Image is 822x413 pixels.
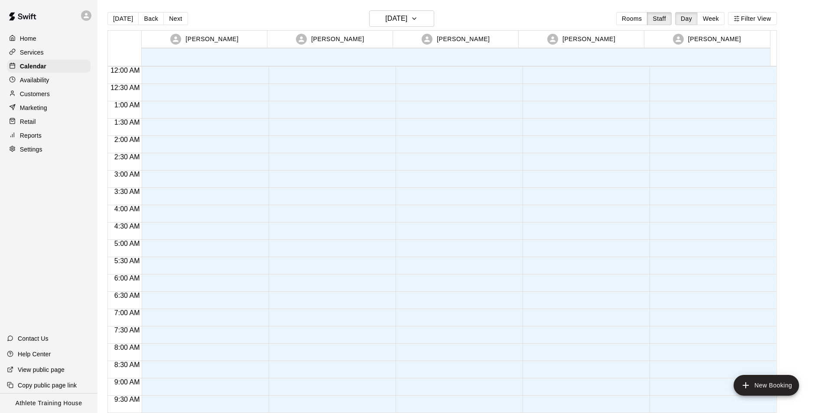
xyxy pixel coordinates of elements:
p: [PERSON_NAME] [562,35,615,44]
a: Availability [7,74,91,87]
p: Contact Us [18,334,49,343]
a: Retail [7,115,91,128]
span: 1:00 AM [112,101,142,109]
button: [DATE] [369,10,434,27]
p: Customers [20,90,50,98]
span: 4:00 AM [112,205,142,213]
button: Week [697,12,725,25]
a: Customers [7,87,91,100]
p: Reports [20,131,42,140]
span: 3:30 AM [112,188,142,195]
span: 2:00 AM [112,136,142,143]
span: 12:00 AM [108,67,142,74]
button: Filter View [728,12,777,25]
a: Home [7,32,91,45]
span: 4:30 AM [112,223,142,230]
a: Reports [7,129,91,142]
p: Calendar [20,62,46,71]
span: 8:30 AM [112,361,142,368]
a: Services [7,46,91,59]
button: Back [138,12,164,25]
p: [PERSON_NAME] [311,35,364,44]
span: 3:00 AM [112,171,142,178]
span: 7:30 AM [112,326,142,334]
a: Marketing [7,101,91,114]
button: Staff [647,12,672,25]
p: Copy public page link [18,381,77,390]
span: 7:00 AM [112,309,142,316]
span: 6:30 AM [112,292,142,299]
p: Settings [20,145,42,154]
a: Settings [7,143,91,156]
p: Availability [20,76,49,84]
p: View public page [18,365,65,374]
p: Marketing [20,103,47,112]
span: 5:00 AM [112,240,142,247]
button: [DATE] [107,12,139,25]
button: Rooms [616,12,647,25]
h6: [DATE] [385,13,407,25]
button: Day [675,12,698,25]
p: Athlete Training House [16,399,82,408]
span: 6:00 AM [112,274,142,282]
span: 8:00 AM [112,344,142,351]
button: Next [163,12,188,25]
span: 9:00 AM [112,378,142,386]
button: add [734,375,799,396]
span: 1:30 AM [112,119,142,126]
p: Services [20,48,44,57]
p: [PERSON_NAME] [688,35,741,44]
p: Retail [20,117,36,126]
span: 2:30 AM [112,153,142,161]
a: Calendar [7,60,91,73]
p: Home [20,34,36,43]
p: [PERSON_NAME] [437,35,490,44]
span: 9:30 AM [112,396,142,403]
span: 12:30 AM [108,84,142,91]
p: [PERSON_NAME] [185,35,238,44]
span: 5:30 AM [112,257,142,265]
p: Help Center [18,350,51,358]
